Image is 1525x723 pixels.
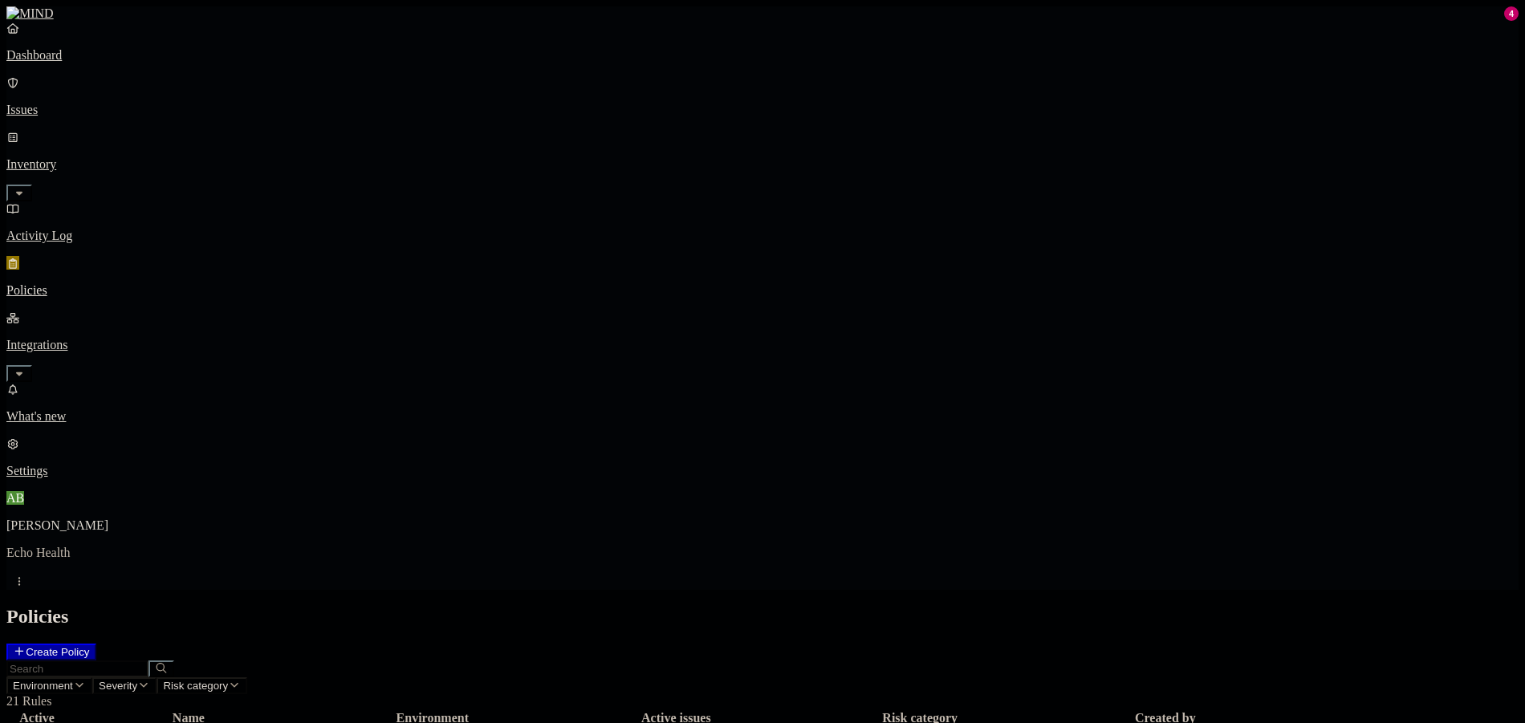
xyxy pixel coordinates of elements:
[6,130,1519,199] a: Inventory
[6,409,1519,424] p: What's new
[6,201,1519,243] a: Activity Log
[6,48,1519,63] p: Dashboard
[6,6,1519,21] a: MIND
[6,256,1519,298] a: Policies
[6,21,1519,63] a: Dashboard
[6,694,51,708] span: 21 Rules
[6,644,96,660] button: Create Policy
[6,229,1519,243] p: Activity Log
[1504,6,1519,21] div: 4
[6,283,1519,298] p: Policies
[6,338,1519,352] p: Integrations
[6,103,1519,117] p: Issues
[6,437,1519,478] a: Settings
[6,6,54,21] img: MIND
[163,680,228,692] span: Risk category
[6,157,1519,172] p: Inventory
[6,546,1519,560] p: Echo Health
[6,491,24,505] span: AB
[6,464,1519,478] p: Settings
[6,311,1519,380] a: Integrations
[6,382,1519,424] a: What's new
[6,606,1519,628] h2: Policies
[6,518,1519,533] p: [PERSON_NAME]
[6,660,148,677] input: Search
[6,75,1519,117] a: Issues
[13,680,73,692] span: Environment
[99,680,137,692] span: Severity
